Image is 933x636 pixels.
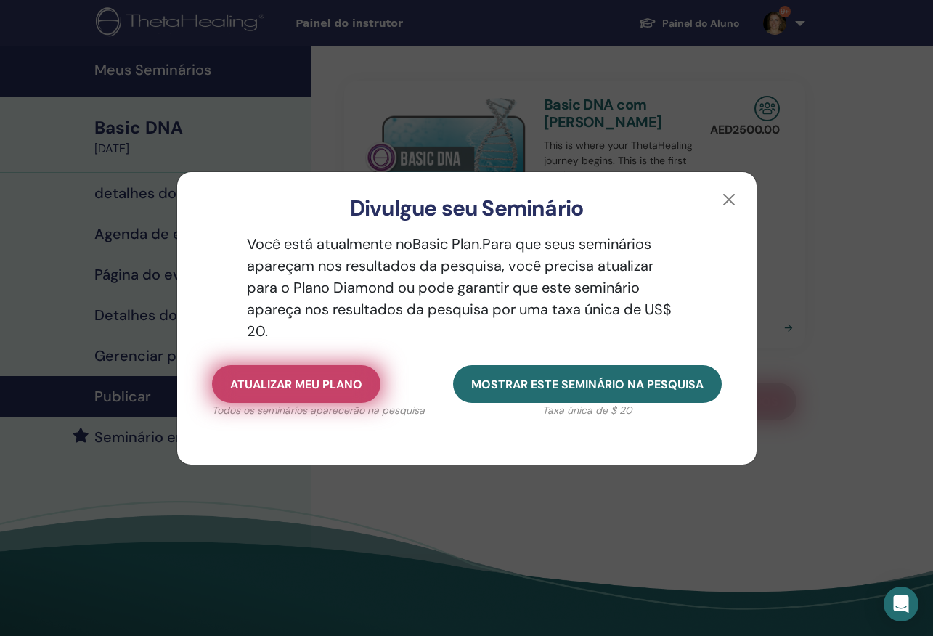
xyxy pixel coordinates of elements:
button: Atualizar meu plano [212,365,380,403]
p: Todos os seminários aparecerão na pesquisa [212,403,425,418]
h3: Divulgue seu Seminário [200,195,733,221]
span: Atualizar meu plano [230,377,362,392]
div: Open Intercom Messenger [884,587,918,621]
span: Mostrar este seminário na pesquisa [471,377,704,392]
button: Mostrar este seminário na pesquisa [453,365,722,403]
p: Você está atualmente no Basic Plan. Para que seus seminários apareçam nos resultados da pesquisa,... [212,233,722,342]
p: Taxa única de $ 20 [453,403,722,418]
